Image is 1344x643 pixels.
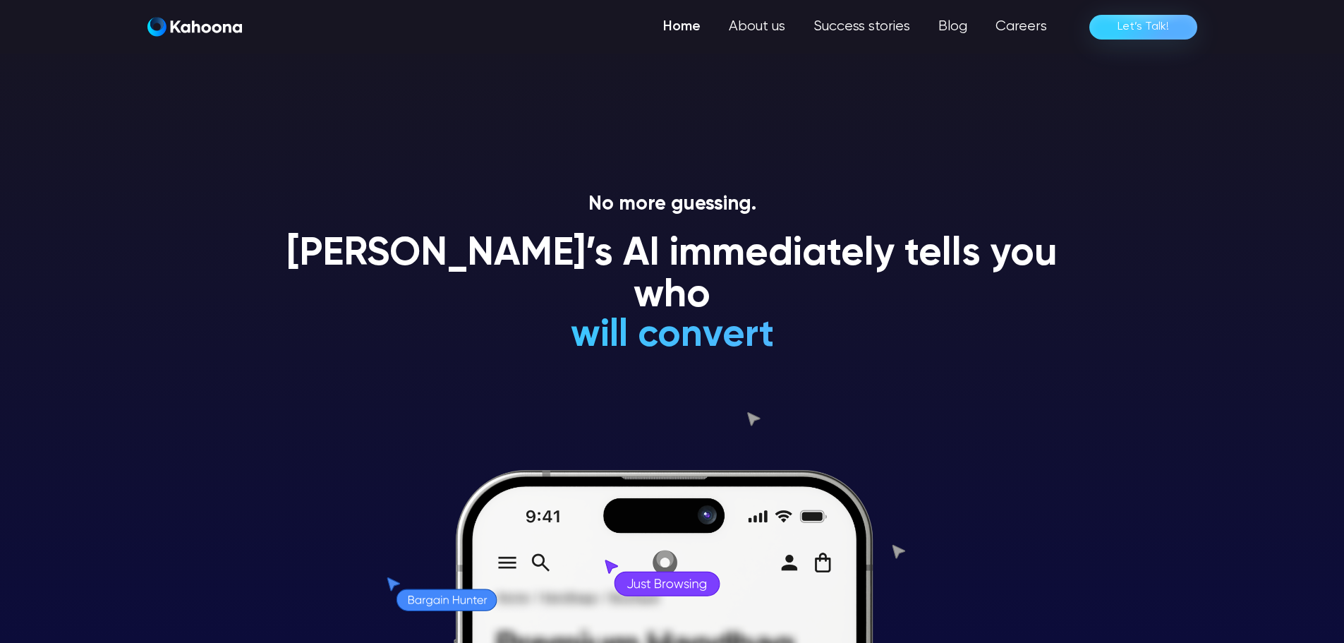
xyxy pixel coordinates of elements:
a: Success stories [799,13,924,41]
g: Bargain Hunter [408,596,487,606]
g: Just Browsing [628,579,707,591]
h1: will convert [464,315,880,356]
p: No more guessing. [270,193,1074,217]
h1: [PERSON_NAME]’s AI immediately tells you who [270,234,1074,318]
div: Let’s Talk! [1118,16,1169,38]
a: Let’s Talk! [1089,15,1197,40]
a: About us [715,13,799,41]
a: Careers [981,13,1061,41]
a: Blog [924,13,981,41]
img: Kahoona logo white [147,17,242,37]
a: home [147,17,242,37]
a: Home [649,13,715,41]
